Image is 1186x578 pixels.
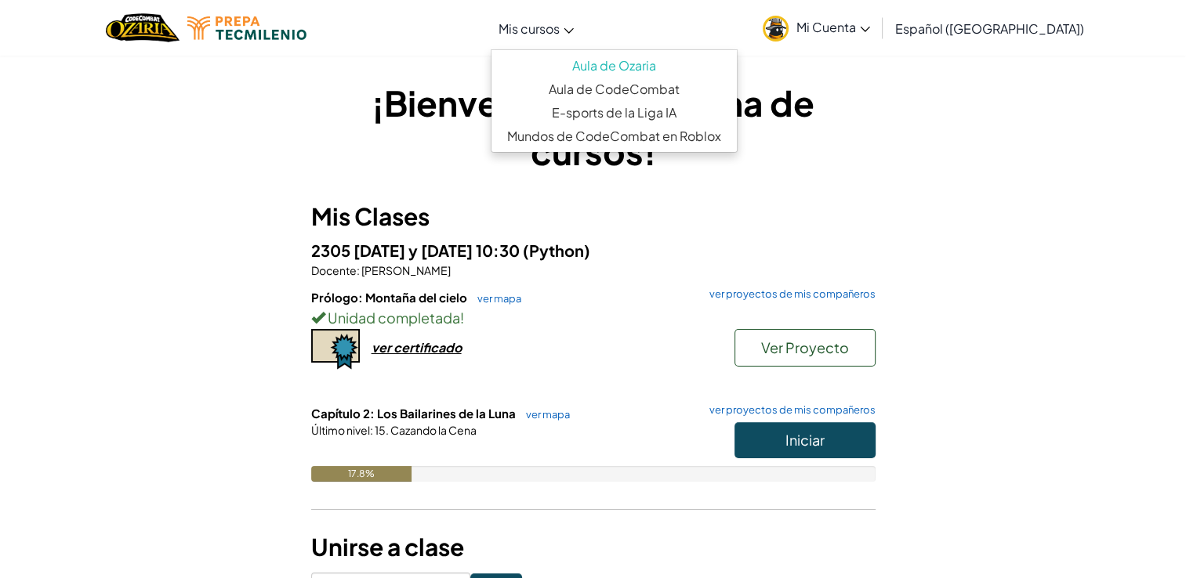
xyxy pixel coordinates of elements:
[491,54,737,78] a: Aula de Ozaria
[357,263,360,277] span: :
[311,466,412,482] div: 17.8%
[370,423,373,437] span: :
[796,19,870,35] span: Mi Cuenta
[470,292,521,305] a: ver mapa
[491,78,737,101] a: Aula de CodeCombat
[325,309,460,327] span: Unidad completada
[311,339,462,356] a: ver certificado
[311,529,876,565] h3: Unirse a clase
[491,101,737,125] a: E-sports de la Liga IA
[518,408,570,421] a: ver mapa
[106,12,179,44] a: Ozaria by CodeCombat logo
[311,423,370,437] span: Último nivel
[311,199,876,234] h3: Mis Clases
[311,78,876,175] h1: ¡Bienvenido a tu página de cursos!
[734,329,876,367] button: Ver Proyecto
[460,309,464,327] span: !
[887,7,1092,49] a: Español ([GEOGRAPHIC_DATA])
[702,405,876,415] a: ver proyectos de mis compañeros
[311,329,360,370] img: certificate-icon.png
[895,20,1084,37] span: Español ([GEOGRAPHIC_DATA])
[372,339,462,356] div: ver certificado
[389,423,477,437] span: Cazando la Cena
[523,240,590,260] span: (Python)
[311,406,518,421] span: Capítulo 2: Los Bailarines de la Luna
[785,431,825,449] span: Iniciar
[311,240,523,260] span: 2305 [DATE] y [DATE] 10:30
[491,7,582,49] a: Mis cursos
[761,338,849,356] span: Ver Proyecto
[187,16,306,40] img: Tecmilenio logo
[360,263,451,277] span: [PERSON_NAME]
[106,12,179,44] img: Home
[373,423,389,437] span: 15.
[702,289,876,299] a: ver proyectos de mis compañeros
[755,3,878,52] a: Mi Cuenta
[734,422,876,458] button: Iniciar
[311,263,357,277] span: Docente
[491,125,737,148] a: Mundos de CodeCombat en Roblox
[499,20,560,37] span: Mis cursos
[311,290,470,305] span: Prólogo: Montaña del cielo
[763,16,789,42] img: avatar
